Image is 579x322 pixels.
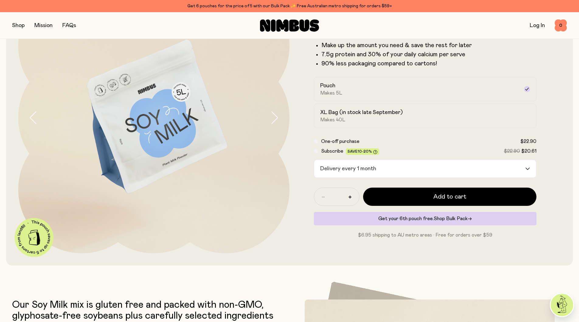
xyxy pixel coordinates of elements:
[521,149,536,154] span: $20.61
[378,160,525,178] input: Search for option
[321,60,536,67] p: 90% less packaging compared to cartons!
[520,139,536,144] span: $22.90
[530,23,545,28] a: Log In
[433,192,466,201] span: Add to cart
[12,2,567,10] div: Get 6 pouches for the price of 5 with our Bulk Pack ✨ Free Australian metro shipping for orders $59+
[321,42,536,49] li: Make up the amount you need & save the rest for later
[320,117,345,123] span: Makes 40L
[320,90,342,96] span: Makes 5L
[321,149,343,154] span: Subscribe
[555,19,567,32] button: 0
[504,149,520,154] span: $22.90
[551,294,573,316] img: agent
[320,109,403,116] h2: XL Bag (in stock late September)
[434,216,472,221] a: Shop Bulk Pack→
[358,150,372,153] span: 10-20%
[321,51,536,58] li: 7.5g protein and 30% of your daily calcium per serve
[34,23,53,28] a: Mission
[314,160,536,178] div: Search for option
[62,23,76,28] a: FAQs
[363,188,536,206] button: Add to cart
[314,212,536,225] div: Get your 6th pouch free.
[320,82,335,89] h2: Pouch
[321,139,359,144] span: One-off purchase
[348,150,377,154] span: Save
[318,160,378,178] span: Delivery every 1 month
[434,216,468,221] span: Shop Bulk Pack
[314,231,536,239] p: $6.95 shipping to AU metro areas · Free for orders over $59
